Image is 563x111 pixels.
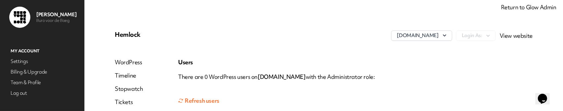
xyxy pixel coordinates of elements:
[178,58,193,66] span: Users
[456,30,496,41] button: Login As:
[391,30,452,41] button: [DOMAIN_NAME]
[36,18,77,23] p: Buro voor de Boeg
[535,84,556,104] iframe: chat widget
[258,73,306,81] span: [DOMAIN_NAME]
[9,67,75,77] a: Billing & Upgrade
[115,30,254,38] p: Hemlock
[9,78,75,87] a: Team & Profile
[500,32,533,39] a: View website
[9,88,75,98] a: Log out
[178,73,533,81] div: There are 0 WordPress users on with the Administrator role:
[115,98,148,106] a: Tickets
[9,57,75,66] a: Settings
[36,11,77,18] p: [PERSON_NAME]
[115,72,148,80] a: Timeline
[115,85,148,93] a: Stopwatch
[9,47,75,55] p: My Account
[501,3,556,11] a: Return to Glow Admin
[115,58,148,66] a: WordPress
[178,94,219,107] button: Refresh users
